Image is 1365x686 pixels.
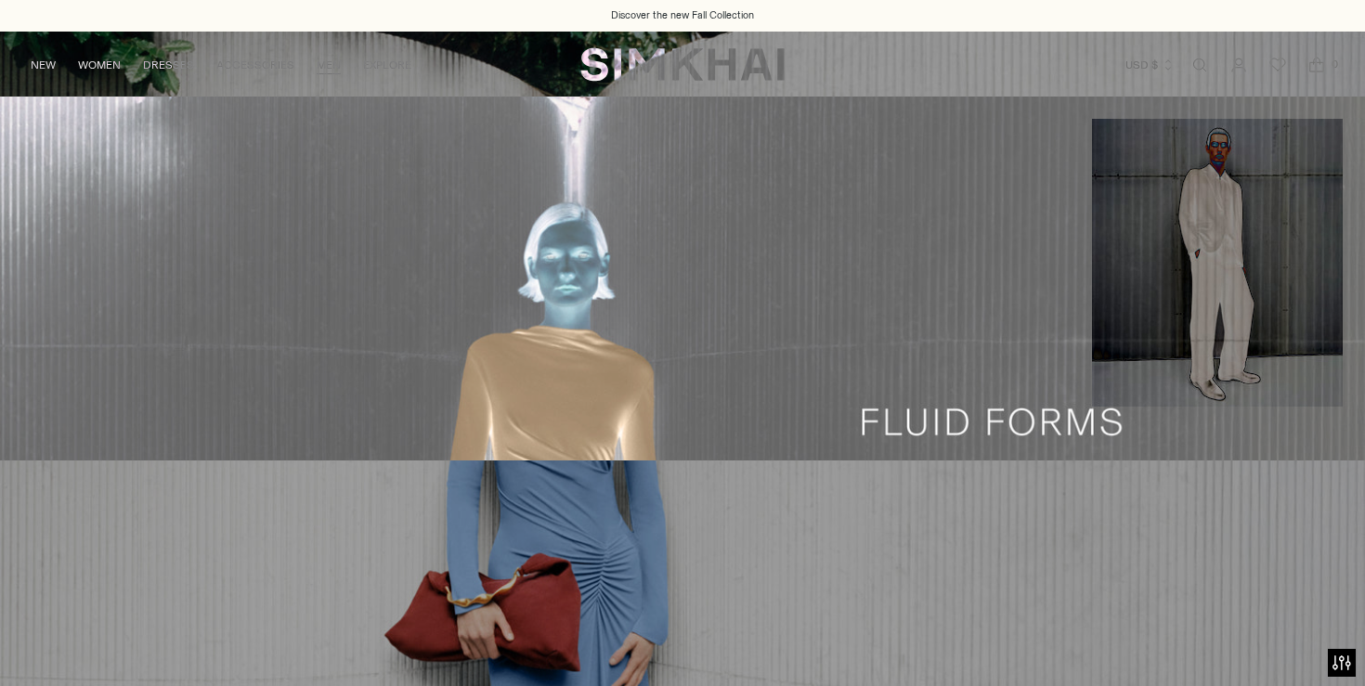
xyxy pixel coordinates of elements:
a: Discover the new Fall Collection [611,8,754,23]
a: Wishlist [1259,46,1296,84]
a: DRESSES [143,45,194,85]
a: Open cart modal [1298,46,1335,84]
a: NEW [31,45,56,85]
a: Go to the account page [1220,46,1257,84]
button: USD $ [1125,45,1175,85]
a: WOMEN [78,45,121,85]
a: ACCESSORIES [216,45,294,85]
a: SIMKHAI [580,46,785,83]
a: EXPLORE [363,45,411,85]
a: Open search modal [1181,46,1218,84]
span: 0 [1326,56,1343,72]
a: MEN [317,45,341,85]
